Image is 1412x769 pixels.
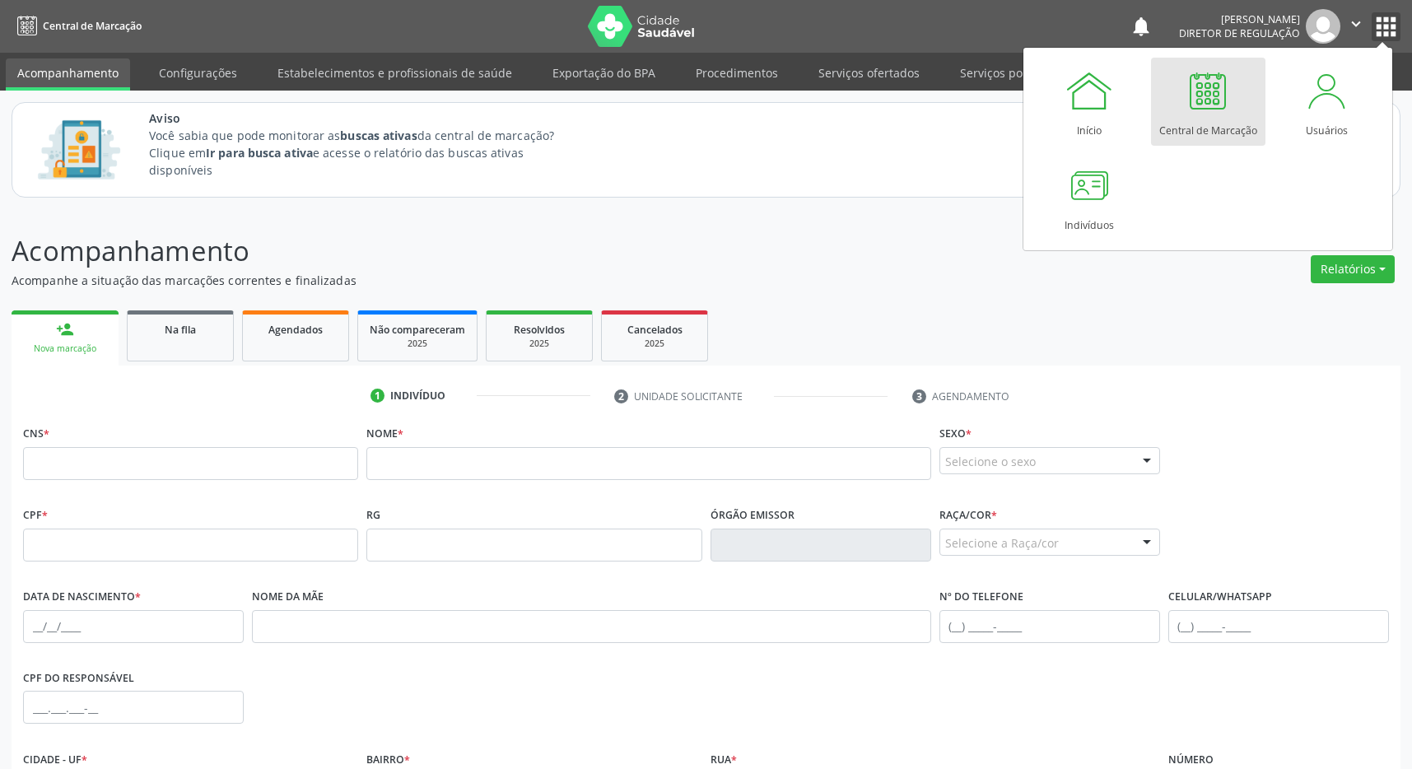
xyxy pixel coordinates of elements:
input: ___.___.___-__ [23,691,244,724]
input: (__) _____-_____ [1168,610,1389,643]
strong: buscas ativas [340,128,417,143]
a: Acompanhamento [6,58,130,91]
button:  [1340,9,1372,44]
button: notifications [1130,15,1153,38]
div: 1 [370,389,385,403]
label: Sexo [939,422,972,447]
p: Acompanhamento [12,231,984,272]
p: Acompanhe a situação das marcações correntes e finalizadas [12,272,984,289]
strong: Ir para busca ativa [206,145,313,161]
a: Central de Marcação [12,12,142,40]
span: Selecione a Raça/cor [945,534,1059,552]
span: Cancelados [627,323,683,337]
span: Resolvidos [514,323,565,337]
a: Estabelecimentos e profissionais de saúde [266,58,524,87]
label: CPF [23,503,48,529]
div: 2025 [370,338,465,350]
label: Nome [366,422,403,447]
label: Nome da mãe [252,585,324,610]
label: CNS [23,422,49,447]
a: Central de Marcação [1151,58,1265,146]
button: Relatórios [1311,255,1395,283]
label: Raça/cor [939,503,997,529]
span: Selecione o sexo [945,453,1036,470]
span: Na fila [165,323,196,337]
div: Indivíduo [390,389,445,403]
label: Data de nascimento [23,585,141,610]
div: Nova marcação [23,343,107,355]
label: CPF do responsável [23,666,134,692]
i:  [1347,15,1365,33]
div: 2025 [613,338,696,350]
span: Não compareceram [370,323,465,337]
img: Imagem de CalloutCard [32,113,126,187]
a: Procedimentos [684,58,790,87]
span: Agendados [268,323,323,337]
input: (__) _____-_____ [939,610,1160,643]
label: Nº do Telefone [939,585,1023,610]
a: Serviços ofertados [807,58,931,87]
span: Central de Marcação [43,19,142,33]
a: Serviços por vaga [948,58,1068,87]
img: img [1306,9,1340,44]
label: Celular/WhatsApp [1168,585,1272,610]
div: [PERSON_NAME] [1179,12,1300,26]
input: __/__/____ [23,610,244,643]
a: Exportação do BPA [541,58,667,87]
label: Órgão emissor [711,503,795,529]
p: Você sabia que pode monitorar as da central de marcação? Clique em e acesse o relatório das busca... [149,127,585,179]
span: Aviso [149,110,585,127]
a: Indivíduos [1032,152,1147,240]
button: apps [1372,12,1400,41]
label: RG [366,503,380,529]
a: Configurações [147,58,249,87]
a: Usuários [1270,58,1384,146]
a: Início [1032,58,1147,146]
span: Diretor de regulação [1179,26,1300,40]
div: person_add [56,320,74,338]
div: 2025 [498,338,580,350]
